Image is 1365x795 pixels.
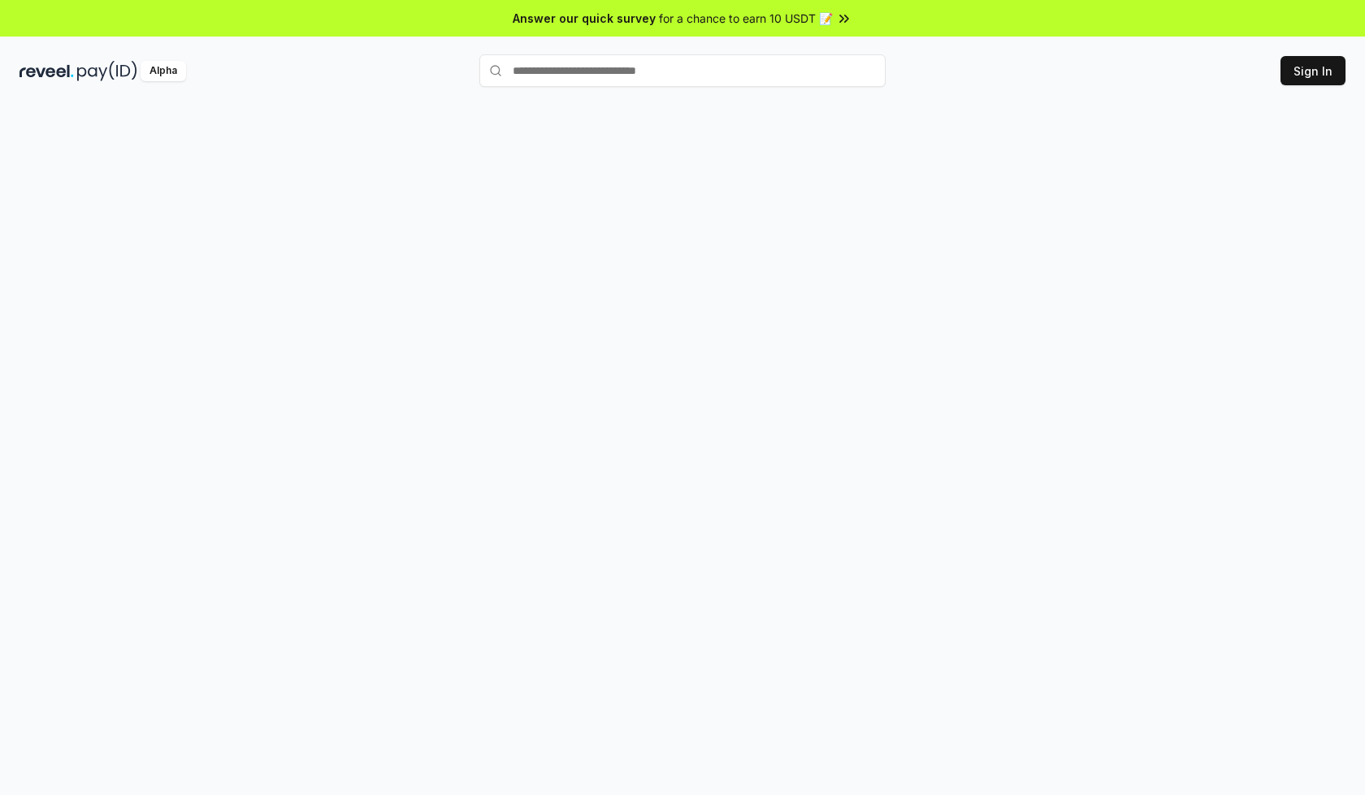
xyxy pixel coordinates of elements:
[659,10,833,27] span: for a chance to earn 10 USDT 📝
[1280,56,1345,85] button: Sign In
[19,61,74,81] img: reveel_dark
[77,61,137,81] img: pay_id
[513,10,656,27] span: Answer our quick survey
[141,61,186,81] div: Alpha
